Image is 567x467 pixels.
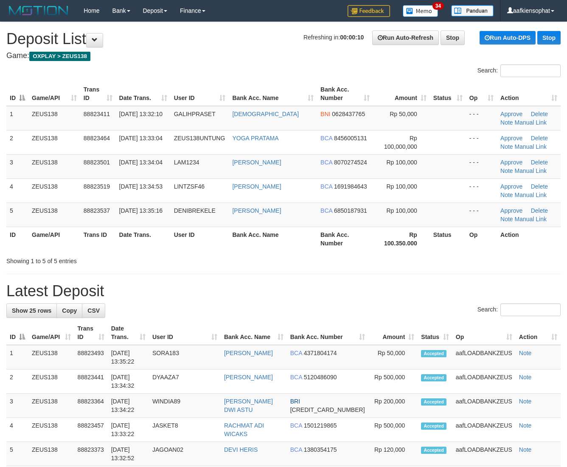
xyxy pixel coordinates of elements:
td: ZEUS138 [28,154,80,178]
span: ZEUS138UNTUNG [174,135,225,142]
span: Copy 8070274524 to clipboard [334,159,367,166]
span: Copy 1380354175 to clipboard [304,446,337,453]
label: Search: [477,64,561,77]
span: Accepted [421,374,446,381]
a: Delete [531,159,548,166]
th: Bank Acc. Name: activate to sort column ascending [229,82,317,106]
span: BCA [290,374,302,381]
span: BNI [320,111,330,117]
th: Bank Acc. Name: activate to sort column ascending [221,321,287,345]
td: aafLOADBANKZEUS [452,394,516,418]
td: Rp 500,000 [368,370,418,394]
td: [DATE] 13:34:32 [108,370,149,394]
a: [PERSON_NAME] [224,350,273,356]
input: Search: [500,64,561,77]
img: panduan.png [451,5,494,17]
td: ZEUS138 [28,370,74,394]
a: DEVI HERIS [224,446,258,453]
span: Copy 664301011307534 to clipboard [290,406,365,413]
td: 2 [6,130,28,154]
a: Manual Link [515,216,547,222]
span: Copy 4371804174 to clipboard [304,350,337,356]
th: ID [6,227,28,251]
span: Copy 6850187931 to clipboard [334,207,367,214]
th: Trans ID: activate to sort column ascending [74,321,108,345]
th: Amount: activate to sort column ascending [368,321,418,345]
a: Manual Link [515,143,547,150]
th: Game/API: activate to sort column ascending [28,82,80,106]
td: 4 [6,418,28,442]
span: Accepted [421,398,446,406]
a: Approve [500,183,522,190]
td: Rp 120,000 [368,442,418,466]
span: Rp 100,000,000 [384,135,417,150]
td: aafLOADBANKZEUS [452,370,516,394]
span: LAM1234 [174,159,199,166]
td: - - - [466,154,497,178]
label: Search: [477,303,561,316]
th: ID: activate to sort column descending [6,82,28,106]
h1: Deposit List [6,31,561,47]
a: Copy [56,303,82,318]
a: Note [500,119,513,126]
span: BCA [320,159,332,166]
th: Bank Acc. Number: activate to sort column ascending [287,321,368,345]
h1: Latest Deposit [6,283,561,300]
th: Op [466,227,497,251]
td: JAGOAN02 [149,442,221,466]
th: Status: activate to sort column ascending [430,82,466,106]
a: [DEMOGRAPHIC_DATA] [232,111,299,117]
th: Op: activate to sort column ascending [452,321,516,345]
td: WINDIA89 [149,394,221,418]
span: Accepted [421,423,446,430]
td: - - - [466,203,497,227]
a: Manual Link [515,192,547,198]
td: aafLOADBANKZEUS [452,418,516,442]
td: ZEUS138 [28,203,80,227]
a: Run Auto-DPS [480,31,536,44]
a: [PERSON_NAME] [232,207,281,214]
a: Delete [531,183,548,190]
td: aafLOADBANKZEUS [452,345,516,370]
a: Note [519,350,532,356]
a: Note [519,446,532,453]
a: Show 25 rows [6,303,57,318]
span: Copy 1501219865 to clipboard [304,422,337,429]
td: ZEUS138 [28,418,74,442]
a: Stop [537,31,561,44]
td: SORA183 [149,345,221,370]
a: Delete [531,135,548,142]
td: 88823373 [74,442,108,466]
a: [PERSON_NAME] [232,159,281,166]
a: Note [500,143,513,150]
th: Bank Acc. Number: activate to sort column ascending [317,82,373,106]
th: Status [430,227,466,251]
td: 88823457 [74,418,108,442]
td: 3 [6,154,28,178]
span: 88823411 [84,111,110,117]
th: Date Trans.: activate to sort column ascending [116,82,171,106]
span: Copy [62,307,77,314]
span: [DATE] 13:35:16 [119,207,163,214]
th: ID: activate to sort column descending [6,321,28,345]
td: 1 [6,345,28,370]
td: ZEUS138 [28,394,74,418]
img: Feedback.jpg [348,5,390,17]
th: Date Trans. [116,227,171,251]
td: [DATE] 13:34:22 [108,394,149,418]
th: Op: activate to sort column ascending [466,82,497,106]
td: 3 [6,394,28,418]
td: DYAAZA7 [149,370,221,394]
span: Show 25 rows [12,307,51,314]
img: MOTION_logo.png [6,4,71,17]
th: Trans ID: activate to sort column ascending [80,82,116,106]
img: Button%20Memo.svg [403,5,438,17]
span: 88823464 [84,135,110,142]
span: Accepted [421,350,446,357]
span: Rp 50,000 [390,111,417,117]
th: User ID: activate to sort column ascending [149,321,221,345]
a: Note [500,192,513,198]
th: Amount: activate to sort column ascending [373,82,430,106]
td: aafLOADBANKZEUS [452,442,516,466]
td: Rp 200,000 [368,394,418,418]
